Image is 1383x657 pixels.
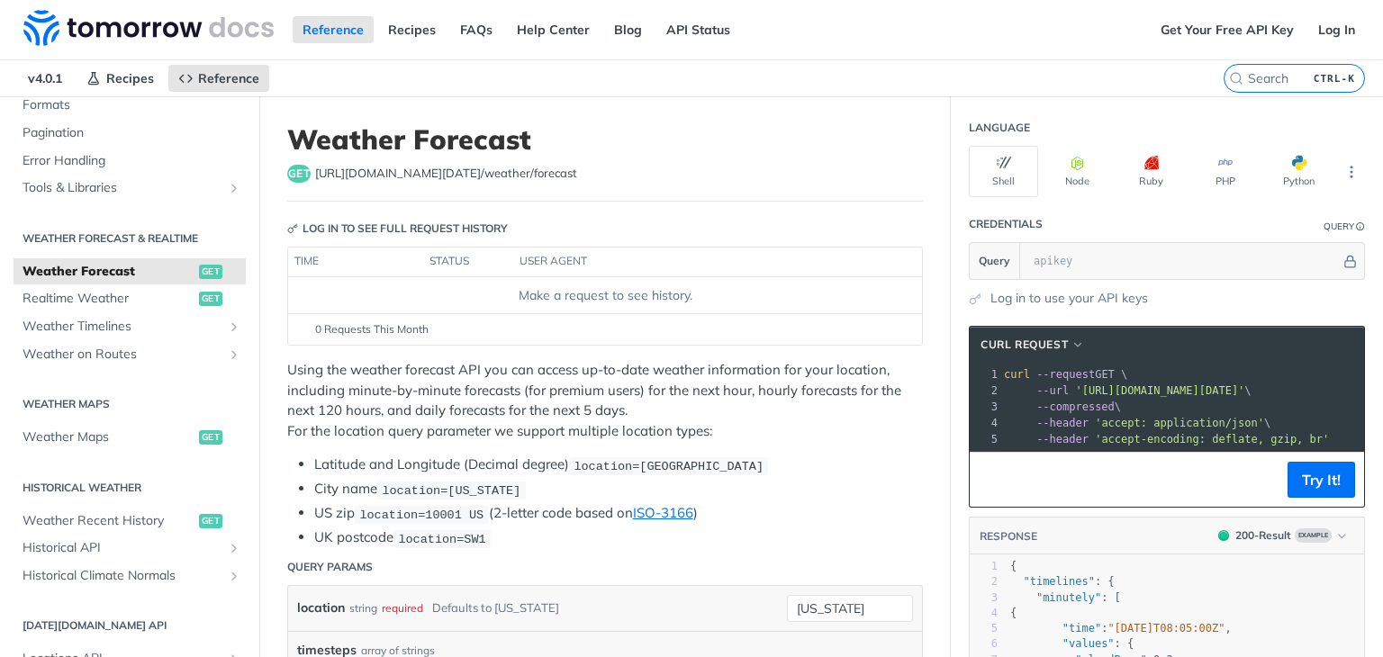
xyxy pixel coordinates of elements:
button: Show subpages for Weather Timelines [227,319,241,334]
span: Weather on Routes [23,346,222,364]
span: Tools & Libraries [23,179,222,197]
div: 200 - Result [1235,527,1291,544]
div: 3 [970,399,1000,415]
span: cURL Request [981,337,1068,353]
img: Tomorrow.io Weather API Docs [23,10,274,46]
span: \ [1004,417,1270,429]
button: Hide [1341,252,1360,270]
button: Python [1264,146,1333,197]
button: Copy to clipboard [979,466,1004,493]
span: Weather Forecast [23,263,194,281]
span: "timelines" [1023,575,1094,588]
a: Recipes [77,65,164,92]
a: Realtime Weatherget [14,285,246,312]
span: location=[GEOGRAPHIC_DATA] [574,459,764,472]
a: Tools & LibrariesShow subpages for Tools & Libraries [14,175,246,202]
span: get [199,514,222,528]
div: 6 [970,636,998,652]
div: 2 [970,382,1000,399]
button: Shell [969,146,1038,197]
div: string [349,595,377,621]
span: : { [1010,575,1115,588]
h2: [DATE][DOMAIN_NAME] API [14,617,246,634]
svg: Search [1229,71,1243,85]
span: Pagination [23,124,241,142]
span: \ [1004,384,1252,397]
a: Reference [168,65,269,92]
li: UK postcode [314,527,923,548]
span: Formats [23,96,241,114]
a: Weather Forecastget [14,258,246,285]
span: --url [1036,384,1069,397]
span: --header [1036,417,1089,429]
span: Error Handling [23,152,241,170]
span: \ [1004,400,1121,413]
div: Credentials [969,216,1043,232]
li: US zip (2-letter code based on ) [314,503,923,524]
div: 3 [970,590,998,606]
a: Log In [1308,16,1365,43]
div: 2 [970,574,998,589]
span: : [ [1010,591,1121,604]
div: Defaults to [US_STATE] [432,595,559,621]
div: Make a request to see history. [295,286,915,305]
button: Try It! [1288,462,1355,498]
input: apikey [1025,243,1341,279]
span: https://api.tomorrow.io/v4/weather/forecast [315,165,577,183]
div: 4 [970,606,998,621]
a: Historical Climate NormalsShow subpages for Historical Climate Normals [14,562,246,589]
span: Example [1295,528,1332,543]
a: Log in to use your API keys [990,289,1148,308]
th: time [288,247,423,276]
li: City name [314,479,923,499]
h2: Weather Forecast & realtime [14,230,246,247]
span: --header [1036,433,1089,445]
span: Weather Maps [23,428,194,446]
span: get [199,265,222,279]
span: { [1010,607,1017,619]
span: 'accept: application/json' [1095,417,1264,429]
button: Ruby [1116,146,1186,197]
a: Historical APIShow subpages for Historical API [14,535,246,562]
span: Historical Climate Normals [23,567,222,585]
span: { [1010,560,1017,572]
span: curl [1004,368,1030,381]
a: Reference [293,16,374,43]
button: Show subpages for Historical Climate Normals [227,569,241,583]
span: "[DATE]T08:05:00Z" [1107,622,1225,634]
div: required [382,595,423,621]
span: v4.0.1 [18,65,72,92]
th: status [423,247,513,276]
a: Get Your Free API Key [1151,16,1304,43]
a: Weather TimelinesShow subpages for Weather Timelines [14,313,246,340]
span: 0 Requests This Month [315,321,429,337]
span: GET \ [1004,368,1127,381]
span: Query [979,253,1010,269]
li: Latitude and Longitude (Decimal degree) [314,454,923,475]
button: Show subpages for Weather on Routes [227,347,241,362]
button: 200200-ResultExample [1209,526,1355,544]
a: API Status [656,16,740,43]
label: location [297,595,345,621]
div: 4 [970,415,1000,431]
button: More Languages [1338,158,1365,185]
span: --request [1036,368,1095,381]
span: location=10001 US [359,508,484,521]
div: 5 [970,621,998,636]
svg: More ellipsis [1343,164,1360,180]
span: get [199,430,222,445]
span: : { [1010,637,1134,650]
a: Blog [604,16,652,43]
div: QueryInformation [1324,220,1365,233]
button: Query [970,243,1020,279]
span: Realtime Weather [23,290,194,308]
i: Information [1356,222,1365,231]
span: : , [1010,622,1232,634]
span: "time" [1062,622,1101,634]
a: Error Handling [14,148,246,175]
a: Formats [14,92,246,119]
a: ISO-3166 [633,504,693,521]
span: "minutely" [1036,591,1101,604]
button: Node [1043,146,1112,197]
span: get [287,165,311,183]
